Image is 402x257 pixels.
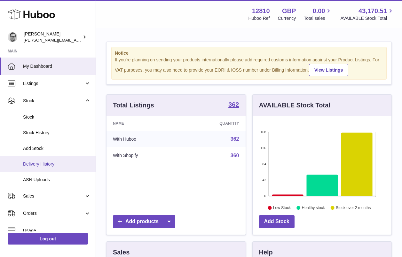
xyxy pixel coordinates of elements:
[181,116,245,131] th: Quantity
[23,210,84,216] span: Orders
[262,162,266,166] text: 84
[304,7,332,21] a: 0.00 Total sales
[262,178,266,182] text: 42
[273,206,291,210] text: Low Stock
[115,50,383,56] strong: Notice
[23,193,84,199] span: Sales
[115,57,383,76] div: If you're planning on sending your products internationally please add required customs informati...
[23,81,84,87] span: Listings
[113,215,175,228] a: Add products
[259,215,295,228] a: Add Stock
[252,7,270,15] strong: 12810
[231,153,239,158] a: 360
[302,206,325,210] text: Healthy stock
[313,7,325,15] span: 0.00
[106,116,181,131] th: Name
[23,98,84,104] span: Stock
[228,101,239,108] strong: 362
[264,194,266,198] text: 0
[304,15,332,21] span: Total sales
[359,7,387,15] span: 43,170.51
[23,145,91,152] span: Add Stock
[231,136,239,142] a: 362
[106,147,181,164] td: With Shopify
[23,228,91,234] span: Usage
[282,7,296,15] strong: GBP
[259,248,273,257] h3: Help
[71,38,108,42] div: Keywords by Traffic
[17,37,22,42] img: tab_domain_overview_orange.svg
[8,233,88,245] a: Log out
[23,177,91,183] span: ASN Uploads
[10,17,15,22] img: website_grey.svg
[23,63,91,69] span: My Dashboard
[340,15,394,21] span: AVAILABLE Stock Total
[23,130,91,136] span: Stock History
[113,248,130,257] h3: Sales
[10,10,15,15] img: logo_orange.svg
[24,38,57,42] div: Domain Overview
[64,37,69,42] img: tab_keywords_by_traffic_grey.svg
[340,7,394,21] a: 43,170.51 AVAILABLE Stock Total
[23,161,91,167] span: Delivery History
[18,10,31,15] div: v 4.0.25
[24,37,128,43] span: [PERSON_NAME][EMAIL_ADDRESS][DOMAIN_NAME]
[260,146,266,150] text: 126
[24,31,81,43] div: [PERSON_NAME]
[259,101,330,110] h3: AVAILABLE Stock Total
[278,15,296,21] div: Currency
[106,131,181,147] td: With Huboo
[309,64,348,76] a: View Listings
[336,206,371,210] text: Stock over 2 months
[228,101,239,109] a: 362
[113,101,154,110] h3: Total Listings
[17,17,70,22] div: Domain: [DOMAIN_NAME]
[23,114,91,120] span: Stock
[248,15,270,21] div: Huboo Ref
[8,32,17,42] img: alex@digidistiller.com
[260,130,266,134] text: 168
